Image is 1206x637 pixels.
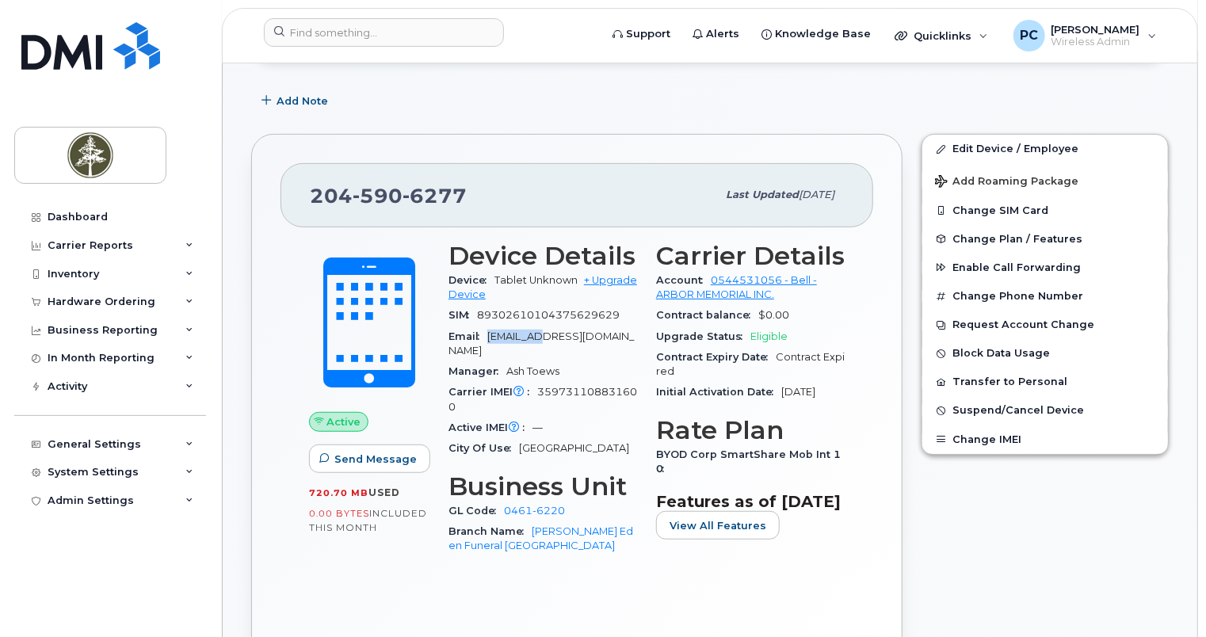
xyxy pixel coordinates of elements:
[519,442,629,454] span: [GEOGRAPHIC_DATA]
[448,421,532,433] span: Active IMEI
[656,309,758,321] span: Contract balance
[775,26,871,42] span: Knowledge Base
[448,442,519,454] span: City Of Use
[656,274,817,300] a: 0544531056 - Bell - ARBOR MEMORIAL INC.
[922,196,1168,225] button: Change SIM Card
[504,505,565,517] a: 0461-6220
[656,386,781,398] span: Initial Activation Date
[922,254,1168,282] button: Enable Call Forwarding
[264,18,504,47] input: Find something...
[922,425,1168,454] button: Change IMEI
[656,351,776,363] span: Contract Expiry Date
[251,86,342,115] button: Add Note
[448,525,633,551] a: [PERSON_NAME] Eden Funeral [GEOGRAPHIC_DATA]
[310,184,467,208] span: 204
[309,507,427,533] span: included this month
[656,416,845,444] h3: Rate Plan
[309,444,430,473] button: Send Message
[477,309,620,321] span: 89302610104375629629
[448,386,537,398] span: Carrier IMEI
[494,274,578,286] span: Tablet Unknown
[448,365,506,377] span: Manager
[922,282,1168,311] button: Change Phone Number
[506,365,559,377] span: Ash Toews
[750,330,788,342] span: Eligible
[368,486,400,498] span: used
[781,386,815,398] span: [DATE]
[656,242,845,270] h3: Carrier Details
[726,189,799,200] span: Last updated
[922,396,1168,425] button: Suspend/Cancel Device
[1020,26,1038,45] span: PC
[309,508,369,519] span: 0.00 Bytes
[914,29,971,42] span: Quicklinks
[1051,36,1140,48] span: Wireless Admin
[448,309,477,321] span: SIM
[353,184,403,208] span: 590
[448,274,494,286] span: Device
[448,330,487,342] span: Email
[922,339,1168,368] button: Block Data Usage
[758,309,789,321] span: $0.00
[922,164,1168,196] button: Add Roaming Package
[656,274,711,286] span: Account
[922,368,1168,396] button: Transfer to Personal
[448,505,504,517] span: GL Code
[656,448,841,475] span: BYOD Corp SmartShare Mob Int 10
[922,225,1168,254] button: Change Plan / Features
[1002,20,1168,51] div: Paulina Cantos
[448,525,532,537] span: Branch Name
[601,18,681,50] a: Support
[952,405,1084,417] span: Suspend/Cancel Device
[448,386,637,412] span: 359731108831600
[656,511,780,540] button: View All Features
[922,311,1168,339] button: Request Account Change
[656,330,750,342] span: Upgrade Status
[952,233,1082,245] span: Change Plan / Features
[334,452,417,467] span: Send Message
[656,492,845,511] h3: Features as of [DATE]
[681,18,750,50] a: Alerts
[922,135,1168,163] a: Edit Device / Employee
[448,330,634,357] span: [EMAIL_ADDRESS][DOMAIN_NAME]
[884,20,999,51] div: Quicklinks
[670,518,766,533] span: View All Features
[799,189,834,200] span: [DATE]
[952,261,1081,273] span: Enable Call Forwarding
[448,242,637,270] h3: Device Details
[309,487,368,498] span: 720.70 MB
[277,93,328,109] span: Add Note
[448,472,637,501] h3: Business Unit
[626,26,670,42] span: Support
[327,414,361,429] span: Active
[750,18,882,50] a: Knowledge Base
[706,26,739,42] span: Alerts
[532,421,543,433] span: —
[935,175,1078,190] span: Add Roaming Package
[1051,23,1140,36] span: [PERSON_NAME]
[403,184,467,208] span: 6277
